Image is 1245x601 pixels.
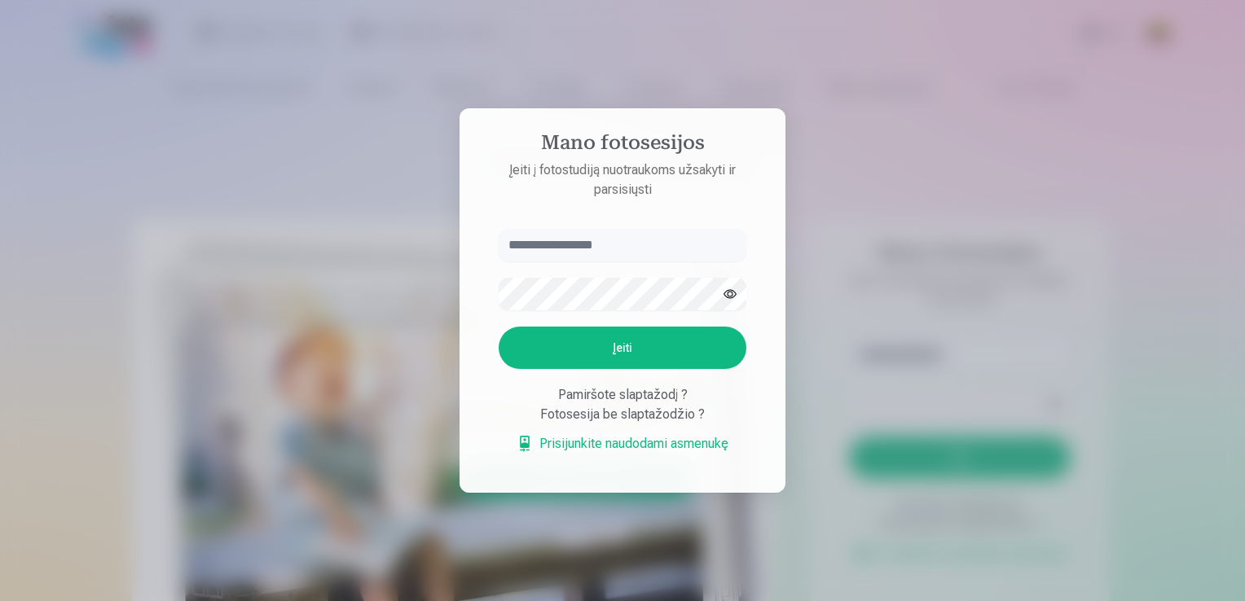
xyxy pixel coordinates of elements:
[499,327,746,369] button: Įeiti
[499,385,746,405] div: Pamiršote slaptažodį ?
[499,405,746,424] div: Fotosesija be slaptažodžio ?
[482,160,763,200] p: Įeiti į fotostudiją nuotraukoms užsakyti ir parsisiųsti
[517,434,728,454] a: Prisijunkite naudodami asmenukę
[482,131,763,160] h4: Mano fotosesijos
